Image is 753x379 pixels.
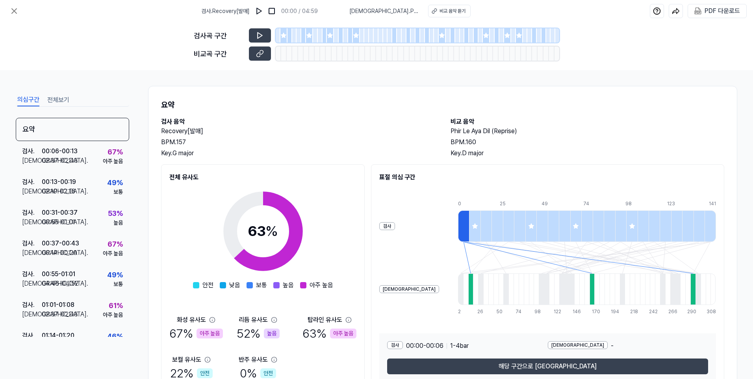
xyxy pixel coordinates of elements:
div: [DEMOGRAPHIC_DATA] . [22,279,42,288]
div: 290 [687,308,692,315]
div: 00:00 / 04:59 [281,7,318,15]
div: 검사 [379,222,395,230]
div: 146 [573,308,578,315]
div: 높음 [264,329,280,338]
span: 검사 . Recovery[발매] [201,7,250,15]
div: 04:46 - 04:52 [42,279,78,288]
h2: Phir Le Aya Dil (Reprise) [451,126,724,136]
div: [DEMOGRAPHIC_DATA] . [22,156,42,165]
div: 00:06 - 00:13 [42,147,78,156]
img: share [672,7,680,15]
div: 검사 . [22,269,42,279]
div: 비교 음악 듣기 [440,7,466,15]
div: [DEMOGRAPHIC_DATA] . [22,248,42,258]
div: 01:01 - 01:08 [42,300,74,310]
span: 1 - 4 bar [450,341,469,351]
div: 67 % [108,239,123,249]
div: [DEMOGRAPHIC_DATA] [548,341,608,349]
div: 02:10 - 02:16 [42,187,75,196]
div: 0 [458,200,469,207]
h2: Recovery[발매] [161,126,435,136]
div: 67 % [169,325,223,342]
div: 검사 . [22,239,42,248]
div: [DEMOGRAPHIC_DATA] [379,285,439,293]
div: [DEMOGRAPHIC_DATA] . [22,217,42,227]
div: 안전 [197,368,213,378]
div: 아주 높음 [103,249,123,258]
h2: 전체 유사도 [169,173,356,182]
div: 242 [649,308,654,315]
div: 25 [500,200,511,207]
div: - [548,341,708,351]
div: 194 [611,308,616,315]
div: 검사 . [22,331,42,340]
div: 검사곡 구간 [194,30,244,41]
div: 74 [516,308,521,315]
button: 의심구간 [17,94,39,106]
span: 높음 [283,281,294,290]
div: 아주 높음 [103,157,123,165]
div: 안전 [260,368,276,378]
div: 검사 . [22,177,42,187]
div: 검사 [387,341,403,349]
button: 전체보기 [47,94,69,106]
img: help [653,7,661,15]
div: 98 [625,200,636,207]
div: 52 % [237,325,280,342]
div: 122 [554,308,559,315]
img: PDF Download [694,7,701,15]
div: 123 [667,200,678,207]
div: 61 % [109,300,123,311]
div: 141 [709,200,716,207]
img: play [255,7,263,15]
div: 266 [668,308,673,315]
img: stop [268,7,276,15]
div: 00:55 - 01:01 [42,269,75,279]
span: 00:00 - 00:06 [406,341,443,351]
div: 00:31 - 00:37 [42,208,78,217]
button: 해당 구간으로 [GEOGRAPHIC_DATA] [387,359,708,374]
div: 화성 유사도 [177,315,206,325]
span: % [265,223,278,240]
div: 보컬 유사도 [172,355,201,364]
div: 49 [542,200,553,207]
div: 01:14 - 01:20 [42,331,74,340]
div: 비교곡 구간 [194,48,244,59]
div: 보통 [113,188,123,196]
div: 아주 높음 [197,329,223,338]
span: 보통 [256,281,267,290]
div: 74 [583,200,594,207]
button: PDF 다운로드 [693,4,742,18]
div: 46 % [107,331,123,342]
div: BPM. 160 [451,137,724,147]
div: 00:13 - 00:19 [42,177,76,187]
div: 308 [707,308,716,315]
div: 63 [248,221,278,242]
span: 아주 높음 [310,281,333,290]
div: 아주 높음 [103,311,123,319]
div: PDF 다운로드 [705,6,740,16]
div: 63 % [302,325,356,342]
button: 비교 음악 듣기 [428,5,471,17]
h2: 검사 음악 [161,117,435,126]
div: 170 [592,308,597,315]
div: 26 [477,308,482,315]
div: 검사 . [22,147,42,156]
div: 67 % [108,147,123,157]
h2: 비교 음악 [451,117,724,126]
div: 02:37 - 02:43 [42,310,78,319]
div: 높음 [113,219,123,227]
div: Key. D major [451,149,724,158]
div: 반주 유사도 [239,355,268,364]
div: BPM. 157 [161,137,435,147]
h2: 표절 의심 구간 [379,173,716,182]
div: 검사 . [22,208,42,217]
div: 검사 . [22,300,42,310]
span: [DEMOGRAPHIC_DATA] . Phir Le Aya Dil (Reprise) [349,7,419,15]
div: Key. G major [161,149,435,158]
div: 02:37 - 02:43 [42,156,78,165]
div: 아주 높음 [330,329,356,338]
div: [DEMOGRAPHIC_DATA] . [22,187,42,196]
div: 보통 [113,280,123,288]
